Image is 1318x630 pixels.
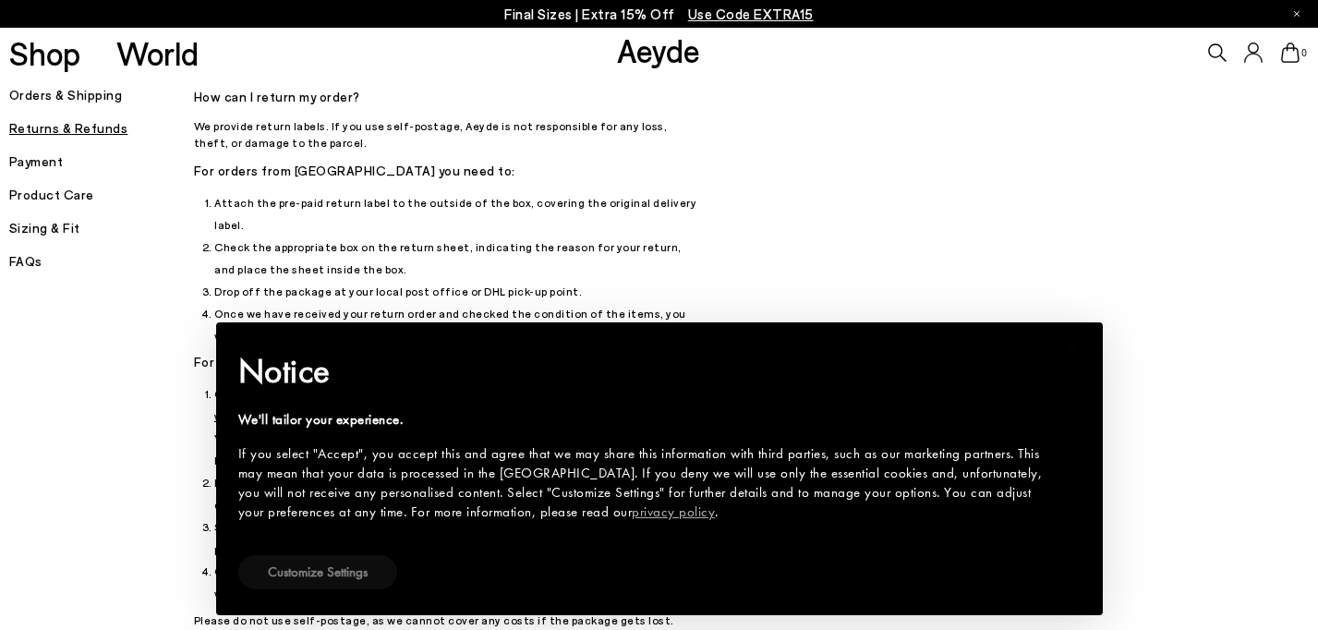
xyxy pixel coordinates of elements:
[214,302,702,346] li: Once we have received your return order and checked the condition of the items, you will receive ...
[214,191,702,236] li: Attach the pre-paid return label to the outside of the box, covering the original delivery label.
[194,117,702,151] p: We provide return labels. If you use self-postage, Aeyde is not responsible for any loss, theft, ...
[632,503,715,521] a: privacy policy
[214,236,702,280] li: Check the appropriate box on the return sheet, indicating the reason for your return, and place t...
[1281,42,1300,63] a: 0
[1051,328,1095,372] button: Close this notice
[194,612,702,628] p: Please do not use self-postage, as we cannot cover any costs if the package gets lost.
[238,347,1051,395] h2: Notice
[9,37,80,69] a: Shop
[1067,335,1079,364] span: ×
[9,182,194,208] h5: Product Care
[9,149,194,175] h5: Payment
[194,158,702,184] h5: For orders from [GEOGRAPHIC_DATA] you need to:
[116,37,199,69] a: World
[194,84,702,110] h5: How can I return my order?
[1300,48,1309,58] span: 0
[688,6,814,22] span: Navigate to /collections/ss25-final-sizes
[9,82,194,108] h5: Orders & Shipping
[9,248,194,274] h5: FAQs
[9,115,194,141] h5: Returns & Refunds
[214,280,702,302] li: Drop off the package at your local post office or DHL pick-up point.
[617,30,700,69] a: Aeyde
[238,555,397,589] button: Customize Settings
[238,410,1051,430] div: We'll tailor your experience.
[504,3,814,26] p: Final Sizes | Extra 15% Off
[238,444,1051,522] div: If you select "Accept", you accept this and agree that we may share this information with third p...
[9,215,194,241] h5: Sizing & Fit
[194,349,702,375] h5: For international returns:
